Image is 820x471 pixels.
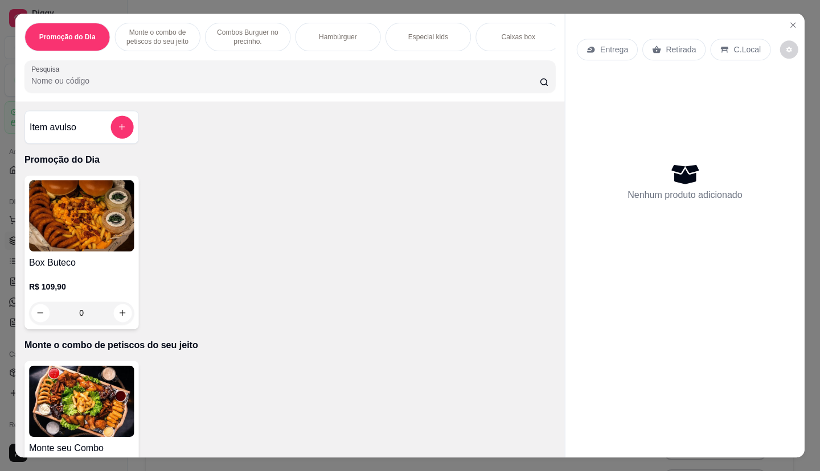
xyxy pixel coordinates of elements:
[408,32,448,42] p: Especial kids
[784,16,802,34] button: Close
[29,365,134,436] img: product-image
[600,44,628,55] p: Entrega
[215,28,281,46] p: Combos Burguer no precinho.
[31,75,540,86] input: Pesquisa
[39,32,96,42] p: Promoção do Dia
[24,338,556,352] p: Monte o combo de petiscos do seu jeito
[30,120,76,134] h4: Item avulso
[628,188,743,202] p: Nenhum produto adicionado
[24,152,556,166] p: Promoção do Dia
[29,281,134,292] p: R$ 109,90
[502,32,536,42] p: Caixas box
[124,28,190,46] p: Monte o combo de petiscos do seu jeito
[29,441,134,455] h4: Monte seu Combo
[29,180,134,251] img: product-image
[780,40,798,59] button: decrease-product-quantity
[734,44,761,55] p: C.Local
[319,32,357,42] p: Hambúrguer
[29,256,134,270] h4: Box Buteco
[110,115,133,138] button: add-separate-item
[31,64,63,74] label: Pesquisa
[666,44,696,55] p: Retirada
